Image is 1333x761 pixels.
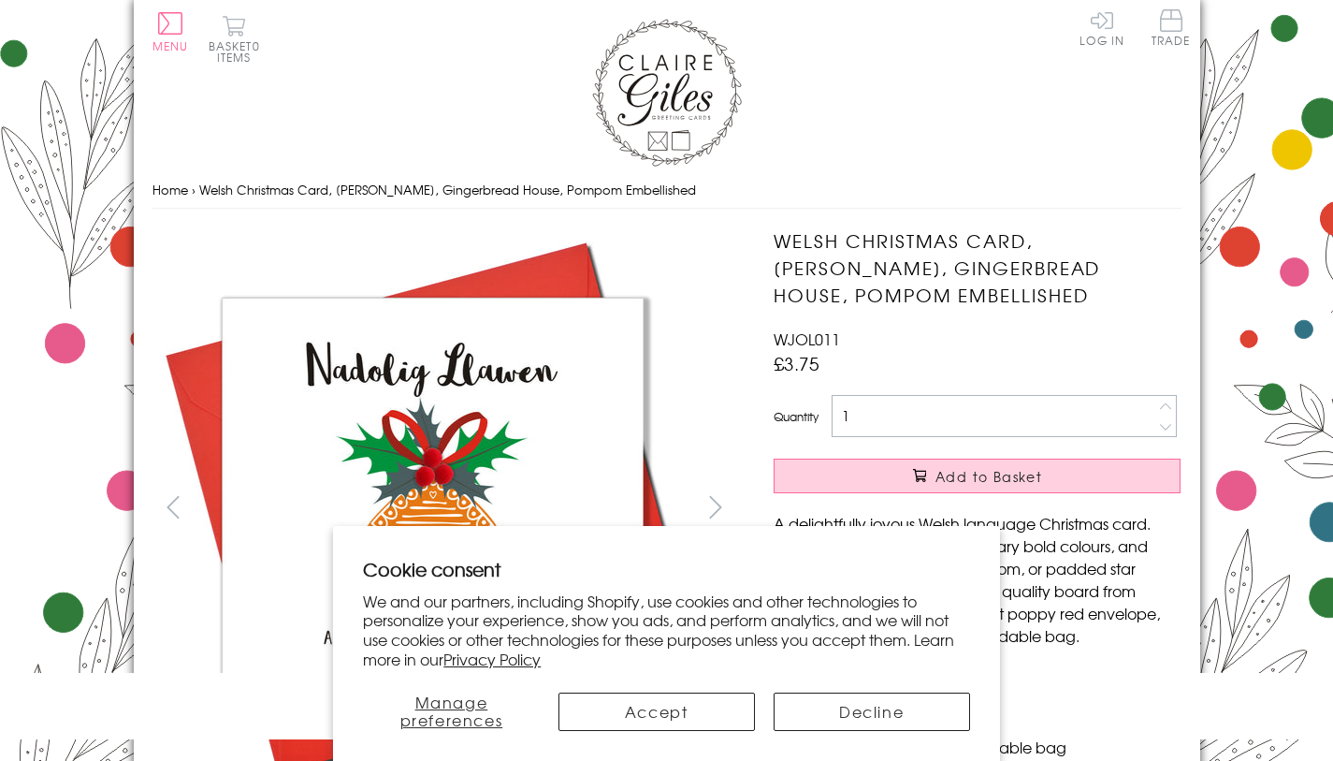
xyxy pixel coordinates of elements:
[774,693,970,731] button: Decline
[774,328,840,350] span: WJOL011
[192,181,196,198] span: ›
[774,350,819,376] span: £3.75
[443,648,541,670] a: Privacy Policy
[152,12,189,51] button: Menu
[199,181,696,198] span: Welsh Christmas Card, [PERSON_NAME], Gingerbread House, Pompom Embellished
[774,512,1181,647] p: A delightfully joyous Welsh language Christmas card. Striking images with contemporary bold colou...
[694,486,736,528] button: next
[1079,9,1124,46] a: Log In
[152,37,189,54] span: Menu
[217,37,260,66] span: 0 items
[774,227,1181,308] h1: Welsh Christmas Card, [PERSON_NAME], Gingerbread House, Pompom Embellished
[1152,9,1191,50] a: Trade
[363,693,539,731] button: Manage preferences
[363,556,970,582] h2: Cookie consent
[400,691,503,731] span: Manage preferences
[935,467,1042,486] span: Add to Basket
[152,181,188,198] a: Home
[774,459,1181,493] button: Add to Basket
[592,19,742,167] img: Claire Giles Greetings Cards
[363,592,970,669] p: We and our partners, including Shopify, use cookies and other technologies to personalize your ex...
[1152,9,1191,46] span: Trade
[209,15,260,63] button: Basket0 items
[152,171,1181,210] nav: breadcrumbs
[558,693,755,731] button: Accept
[152,486,195,528] button: prev
[774,408,819,425] label: Quantity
